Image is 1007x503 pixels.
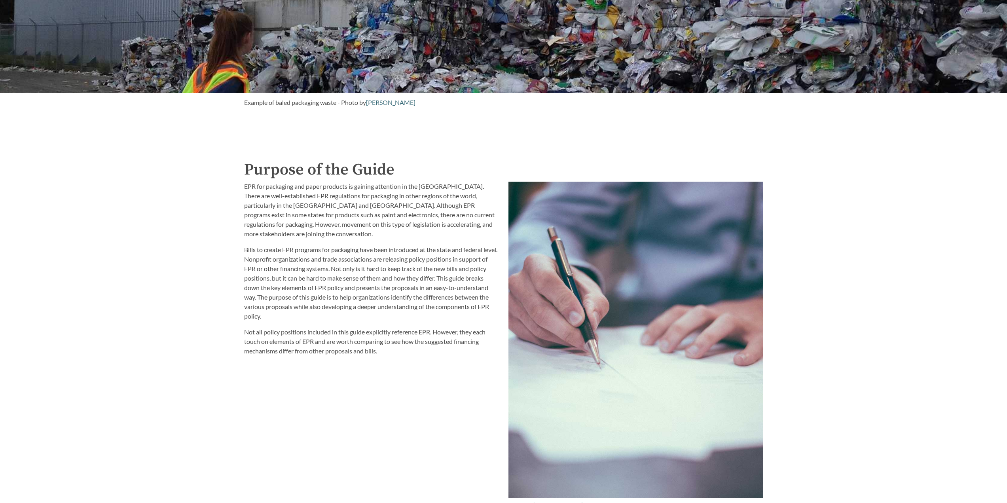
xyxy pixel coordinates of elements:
[244,182,499,239] p: EPR for packaging and paper products is gaining attention in the [GEOGRAPHIC_DATA]. There are wel...
[244,327,499,356] p: Not all policy positions included in this guide explicitly reference EPR. However, they each touc...
[244,99,366,106] span: Example of baled packaging waste - Photo by
[244,158,763,182] h2: Purpose of the Guide
[366,99,415,106] a: [PERSON_NAME]
[244,245,499,321] p: Bills to create EPR programs for packaging have been introduced at the state and federal level. N...
[508,182,763,498] img: man writing on paper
